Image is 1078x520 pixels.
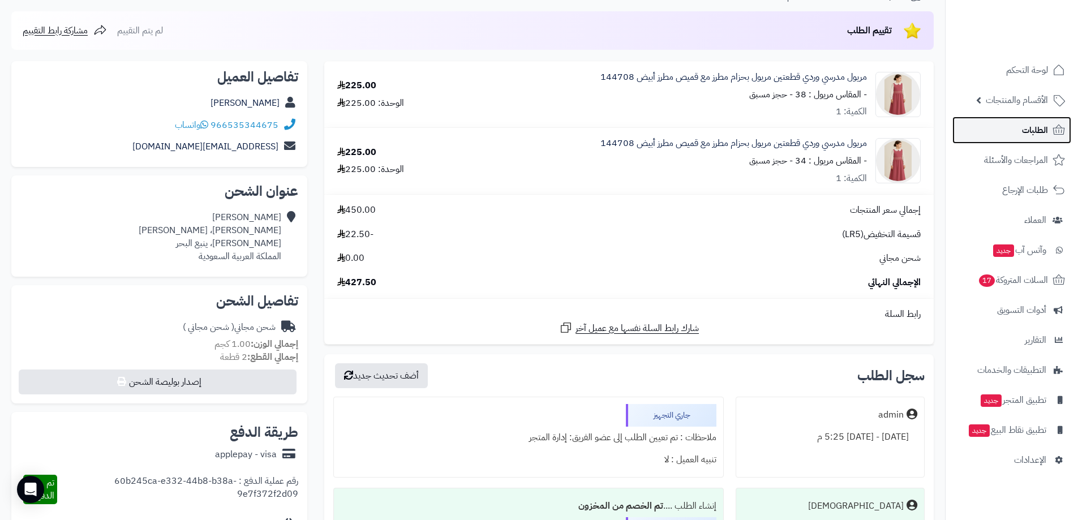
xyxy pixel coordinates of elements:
[952,267,1071,294] a: السلات المتروكة17
[139,211,281,263] div: [PERSON_NAME] [PERSON_NAME]، [PERSON_NAME] [PERSON_NAME]، ينبع البحر المملكة العربية السعودية
[17,476,44,503] div: Open Intercom Messenger
[952,177,1071,204] a: طلبات الإرجاع
[836,105,867,118] div: الكمية: 1
[337,163,404,176] div: الوحدة: 225.00
[952,57,1071,84] a: لوحة التحكم
[952,117,1071,144] a: الطلبات
[850,204,921,217] span: إجمالي سعر المنتجات
[847,24,892,37] span: تقييم الطلب
[19,369,297,394] button: إصدار بوليصة الشحن
[211,118,278,132] a: 966535344675
[969,424,990,437] span: جديد
[337,252,364,265] span: 0.00
[876,72,920,117] img: 1752776871-1000411006-90x90.png
[879,252,921,265] span: شحن مجاني
[749,88,867,101] small: - المقاس مريول : 38 - حجز مسبق
[952,147,1071,174] a: المراجعات والأسئلة
[980,392,1046,408] span: تطبيق المتجر
[341,449,716,471] div: تنبيه العميل : لا
[626,404,716,427] div: جاري التجهيز
[20,70,298,84] h2: تفاصيل العميل
[808,500,904,513] div: [DEMOGRAPHIC_DATA]
[876,138,920,183] img: 1752776871-1000411006-90x90.png
[57,475,298,504] div: رقم عملية الدفع : 60b245ca-e332-44b8-b38a-9e7f372f2d09
[842,228,921,241] span: قسيمة التخفيض(LR5)
[575,322,699,335] span: شارك رابط السلة نفسها مع عميل آخر
[878,409,904,422] div: admin
[749,154,867,167] small: - المقاس مريول : 34 - حجز مسبق
[952,356,1071,384] a: التطبيقات والخدمات
[559,321,699,335] a: شارك رابط السلة نفسها مع عميل آخر
[868,276,921,289] span: الإجمالي النهائي
[337,97,404,110] div: الوحدة: 225.00
[952,207,1071,234] a: العملاء
[857,369,925,383] h3: سجل الطلب
[600,137,867,150] a: مريول مدرسي وردي قطعتين مريول بحزام مطرز مع قميص مطرز أبيض 144708
[337,79,376,92] div: 225.00
[984,152,1048,168] span: المراجعات والأسئلة
[979,274,995,287] span: 17
[1025,332,1046,348] span: التقارير
[214,337,298,351] small: 1.00 كجم
[183,320,234,334] span: ( شحن مجاني )
[952,446,1071,474] a: الإعدادات
[968,422,1046,438] span: تطبيق نقاط البيع
[329,308,929,321] div: رابط السلة
[981,394,1002,407] span: جديد
[743,426,917,448] div: [DATE] - [DATE] 5:25 م
[132,140,278,153] a: [EMAIL_ADDRESS][DOMAIN_NAME]
[247,350,298,364] strong: إجمالي القطع:
[952,416,1071,444] a: تطبيق نقاط البيعجديد
[251,337,298,351] strong: إجمالي الوزن:
[215,448,277,461] div: applepay - visa
[952,296,1071,324] a: أدوات التسويق
[341,427,716,449] div: ملاحظات : تم تعيين الطلب إلى عضو الفريق: إدارة المتجر
[337,228,373,241] span: -22.50
[997,302,1046,318] span: أدوات التسويق
[578,499,663,513] b: تم الخصم من المخزون
[977,362,1046,378] span: التطبيقات والخدمات
[993,244,1014,257] span: جديد
[1002,182,1048,198] span: طلبات الإرجاع
[1006,62,1048,78] span: لوحة التحكم
[117,24,163,37] span: لم يتم التقييم
[337,204,376,217] span: 450.00
[1014,452,1046,468] span: الإعدادات
[183,321,276,334] div: شحن مجاني
[20,294,298,308] h2: تفاصيل الشحن
[175,118,208,132] a: واتساب
[230,426,298,439] h2: طريقة الدفع
[36,476,54,502] span: تم الدفع
[341,495,716,517] div: إنشاء الطلب ....
[211,96,280,110] a: [PERSON_NAME]
[836,172,867,185] div: الكمية: 1
[986,92,1048,108] span: الأقسام والمنتجات
[23,24,107,37] a: مشاركة رابط التقييم
[337,146,376,159] div: 225.00
[992,242,1046,258] span: وآتس آب
[335,363,428,388] button: أضف تحديث جديد
[1024,212,1046,228] span: العملاء
[220,350,298,364] small: 2 قطعة
[978,272,1048,288] span: السلات المتروكة
[952,326,1071,354] a: التقارير
[1022,122,1048,138] span: الطلبات
[952,237,1071,264] a: وآتس آبجديد
[20,184,298,198] h2: عنوان الشحن
[337,276,376,289] span: 427.50
[23,24,88,37] span: مشاركة رابط التقييم
[952,386,1071,414] a: تطبيق المتجرجديد
[600,71,867,84] a: مريول مدرسي وردي قطعتين مريول بحزام مطرز مع قميص مطرز أبيض 144708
